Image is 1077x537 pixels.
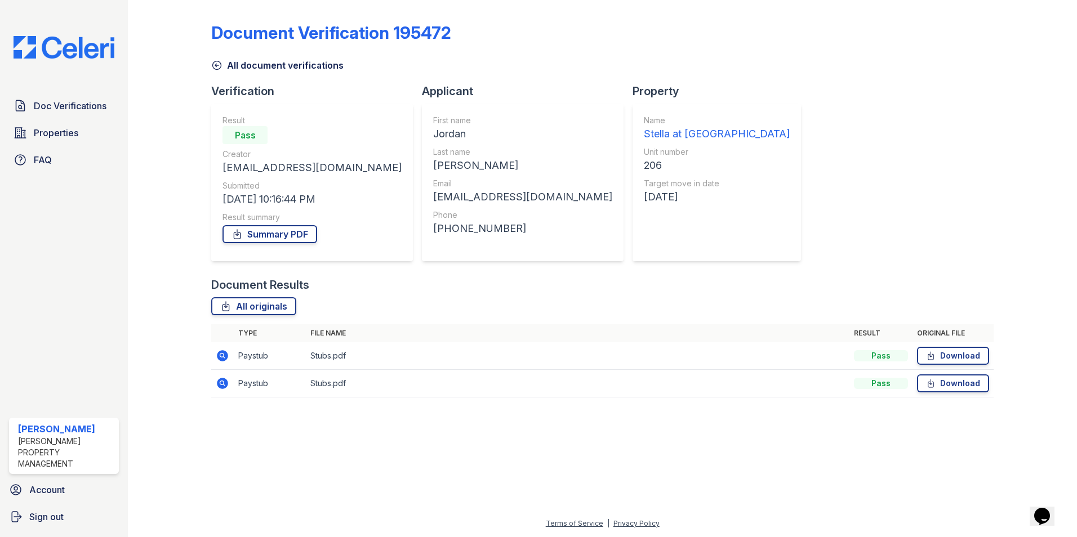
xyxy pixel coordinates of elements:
[306,370,849,397] td: Stubs.pdf
[854,350,908,361] div: Pass
[234,324,306,342] th: Type
[917,374,989,392] a: Download
[849,324,913,342] th: Result
[34,126,78,140] span: Properties
[433,126,612,142] div: Jordan
[211,277,309,293] div: Document Results
[306,342,849,370] td: Stubs.pdf
[433,115,612,126] div: First name
[222,126,268,144] div: Pass
[211,23,451,43] div: Document Verification 195472
[644,178,790,189] div: Target move in date
[34,153,52,167] span: FAQ
[234,342,306,370] td: Paystub
[211,297,296,315] a: All originals
[613,519,660,527] a: Privacy Policy
[644,115,790,142] a: Name Stella at [GEOGRAPHIC_DATA]
[546,519,603,527] a: Terms of Service
[29,510,64,523] span: Sign out
[607,519,609,527] div: |
[234,370,306,397] td: Paystub
[854,378,908,389] div: Pass
[9,95,119,117] a: Doc Verifications
[9,122,119,144] a: Properties
[917,347,989,365] a: Download
[433,178,612,189] div: Email
[9,149,119,171] a: FAQ
[5,478,123,501] a: Account
[913,324,994,342] th: Original file
[644,158,790,173] div: 206
[222,180,402,191] div: Submitted
[222,160,402,176] div: [EMAIL_ADDRESS][DOMAIN_NAME]
[644,126,790,142] div: Stella at [GEOGRAPHIC_DATA]
[644,146,790,158] div: Unit number
[1030,492,1066,526] iframe: chat widget
[222,191,402,207] div: [DATE] 10:16:44 PM
[34,99,106,113] span: Doc Verifications
[433,146,612,158] div: Last name
[633,83,810,99] div: Property
[433,221,612,236] div: [PHONE_NUMBER]
[433,158,612,173] div: [PERSON_NAME]
[433,189,612,205] div: [EMAIL_ADDRESS][DOMAIN_NAME]
[18,422,114,436] div: [PERSON_NAME]
[306,324,849,342] th: File name
[644,115,790,126] div: Name
[433,209,612,221] div: Phone
[5,36,123,59] img: CE_Logo_Blue-a8612792a0a2168367f1c8372b55b34899dd931a85d93a1a3d3e32e68fde9ad4.png
[29,483,65,496] span: Account
[422,83,633,99] div: Applicant
[644,189,790,205] div: [DATE]
[222,149,402,160] div: Creator
[222,225,317,243] a: Summary PDF
[18,436,114,469] div: [PERSON_NAME] Property Management
[222,115,402,126] div: Result
[211,59,344,72] a: All document verifications
[211,83,422,99] div: Verification
[222,212,402,223] div: Result summary
[5,505,123,528] a: Sign out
